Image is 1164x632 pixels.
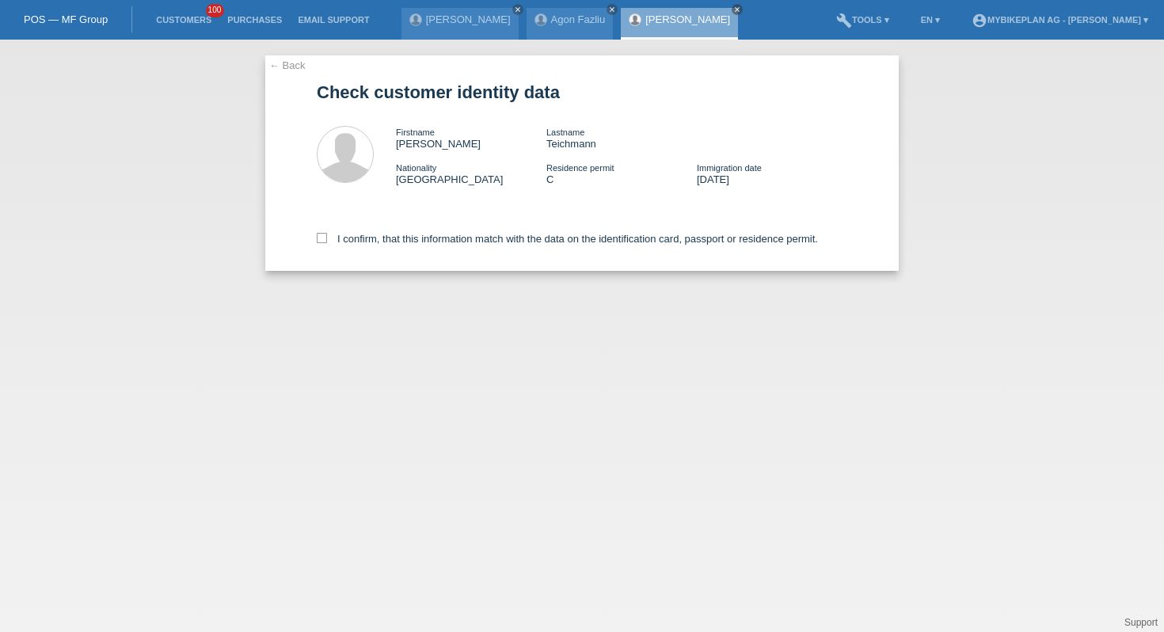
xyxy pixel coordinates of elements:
i: account_circle [972,13,987,29]
span: Nationality [396,163,436,173]
span: Firstname [396,128,435,137]
i: close [608,6,616,13]
a: [PERSON_NAME] [426,13,511,25]
span: Immigration date [697,163,762,173]
i: build [836,13,852,29]
div: [DATE] [697,162,847,185]
i: close [514,6,522,13]
div: Teichmann [546,126,697,150]
a: Support [1124,617,1158,628]
span: 100 [206,4,225,17]
div: [GEOGRAPHIC_DATA] [396,162,546,185]
div: C [546,162,697,185]
a: POS — MF Group [24,13,108,25]
h1: Check customer identity data [317,82,847,102]
a: close [732,4,743,15]
a: close [512,4,523,15]
span: Residence permit [546,163,614,173]
a: ← Back [269,59,306,71]
a: account_circleMybikeplan AG - [PERSON_NAME] ▾ [964,15,1156,25]
i: close [733,6,741,13]
a: [PERSON_NAME] [645,13,730,25]
label: I confirm, that this information match with the data on the identification card, passport or resi... [317,233,818,245]
a: buildTools ▾ [828,15,897,25]
span: Lastname [546,128,584,137]
div: [PERSON_NAME] [396,126,546,150]
a: close [607,4,618,15]
a: Purchases [219,15,290,25]
a: Agon Fazliu [551,13,606,25]
a: Customers [148,15,219,25]
a: EN ▾ [913,15,948,25]
a: Email Support [290,15,377,25]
